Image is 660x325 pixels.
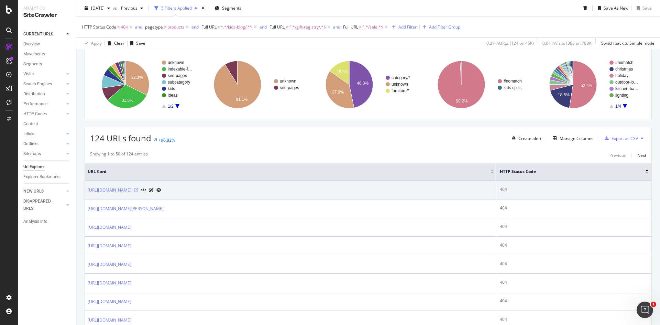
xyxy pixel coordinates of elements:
text: subcategory [168,80,190,85]
span: Full URL [343,24,358,30]
button: 5 Filters Applied [152,3,200,14]
span: vs [113,5,118,11]
text: category/* [392,75,410,80]
div: DISAPPEARED URLS [23,198,58,212]
text: kids [168,86,175,91]
a: Analysis Info [23,218,71,225]
button: Create alert [509,133,541,144]
div: 0.27 % URLs ( 124 on 45K ) [486,40,534,46]
text: #nomatch [615,60,634,65]
svg: A chart. [90,55,198,115]
div: 404 [500,205,649,211]
text: indexable-f… [168,67,192,72]
div: Save As New [604,5,628,11]
span: Segments [222,5,241,11]
text: 1/2 [168,104,174,109]
button: [DATE] [82,3,113,14]
text: outdoor-lo… [615,80,638,85]
svg: A chart. [538,55,645,115]
a: Explorer Bookmarks [23,173,71,181]
text: 37.9% [332,90,344,95]
svg: A chart. [202,55,310,115]
div: HTTP Codes [23,110,47,118]
a: [URL][DOMAIN_NAME] [88,242,131,249]
div: Switch back to Simple mode [601,40,654,46]
button: Export as CSV [602,133,638,144]
div: Content [23,120,38,128]
div: CURRENT URLS [23,31,53,38]
a: [URL][DOMAIN_NAME] [88,298,131,305]
a: [URL][DOMAIN_NAME] [88,261,131,268]
span: Full URL [269,24,285,30]
span: Full URL [201,24,217,30]
text: kitchen-ba… [615,86,638,91]
span: 404 [121,22,128,32]
a: Performance [23,100,64,108]
text: kids-spills [504,85,521,90]
div: 0.04 % Visits ( 383 on 788K ) [542,40,593,46]
div: Add Filter Group [429,24,460,30]
button: Previous [609,151,626,159]
a: NEW URLS [23,188,64,195]
a: Search Engines [23,80,64,88]
a: Sitemaps [23,150,64,158]
div: 404 [500,298,649,304]
span: ^.*/gift-registry/.*$ [289,22,326,32]
button: Previous [118,3,146,14]
button: Next [637,151,646,159]
div: Sitemaps [23,150,41,158]
div: Save [136,40,145,46]
span: = [117,24,120,30]
text: furniture/* [392,88,409,93]
text: 99.2% [456,99,467,104]
a: Url Explorer [23,163,71,171]
a: Visit Online Page [134,188,138,192]
button: Save [634,3,652,14]
button: and [333,24,340,30]
span: Previous [118,5,137,11]
a: [URL][DOMAIN_NAME][PERSON_NAME] [88,205,164,212]
a: [URL][DOMAIN_NAME] [88,280,131,286]
button: Add Filter Group [420,23,460,31]
div: Distribution [23,90,45,98]
a: HTTP Codes [23,110,64,118]
text: unknown [280,79,296,84]
span: pagetype [145,24,163,30]
div: Url Explorer [23,163,45,171]
div: and [260,24,267,30]
iframe: Intercom live chat [637,302,653,318]
div: Previous [609,152,626,158]
a: AI Url Details [149,186,154,194]
a: Movements [23,51,71,58]
text: 91.1% [236,97,247,102]
div: NEW URLS [23,188,44,195]
div: Next [637,152,646,158]
text: 15.3% [337,69,349,74]
span: 1 [651,302,656,307]
button: Save As New [595,3,628,14]
span: URL Card [88,169,489,175]
div: 404 [500,316,649,323]
button: Add Filter [389,23,417,31]
text: lighting [615,93,628,98]
a: DISAPPEARED URLS [23,198,64,212]
span: HTTP Status Code [82,24,116,30]
span: HTTP Status Code [500,169,635,175]
div: 404 [500,186,649,193]
div: Create alert [518,136,541,141]
div: 5 Filters Applied [161,5,192,11]
a: Distribution [23,90,64,98]
text: 52.4% [581,83,593,88]
span: 2025 Aug. 27th [91,5,104,11]
div: SiteCrawler [23,11,70,19]
button: and [191,24,199,30]
svg: A chart. [426,55,533,115]
text: unknown [168,60,184,65]
div: Analysis Info [23,218,47,225]
div: Inlinks [23,130,35,138]
span: ^.*/sale.*$ [362,22,383,32]
div: Add Filter [398,24,417,30]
